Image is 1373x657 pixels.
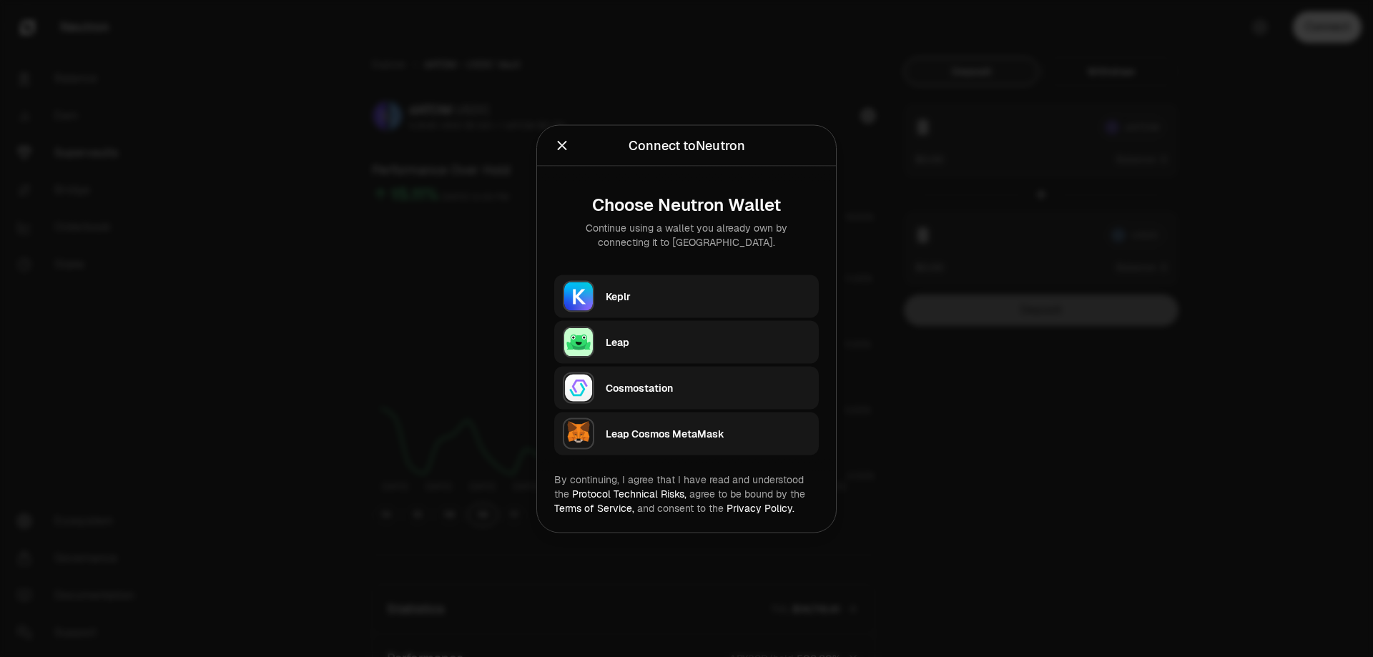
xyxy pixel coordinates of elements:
div: Keplr [606,289,810,303]
a: Protocol Technical Risks, [572,487,686,500]
button: KeplrKeplr [554,275,819,317]
div: Choose Neutron Wallet [566,194,807,214]
div: Continue using a wallet you already own by connecting it to [GEOGRAPHIC_DATA]. [566,220,807,249]
div: Cosmostation [606,380,810,395]
img: Cosmostation [563,372,594,403]
div: Leap Cosmos MetaMask [606,426,810,440]
img: Leap Cosmos MetaMask [563,418,594,449]
button: Leap Cosmos MetaMaskLeap Cosmos MetaMask [554,412,819,455]
button: LeapLeap [554,320,819,363]
a: Terms of Service, [554,501,634,514]
img: Keplr [563,280,594,312]
button: Close [554,135,570,155]
button: CosmostationCosmostation [554,366,819,409]
div: Connect to Neutron [629,135,745,155]
img: Leap [563,326,594,357]
div: Leap [606,335,810,349]
div: By continuing, I agree that I have read and understood the agree to be bound by the and consent t... [554,472,819,515]
a: Privacy Policy. [727,501,794,514]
